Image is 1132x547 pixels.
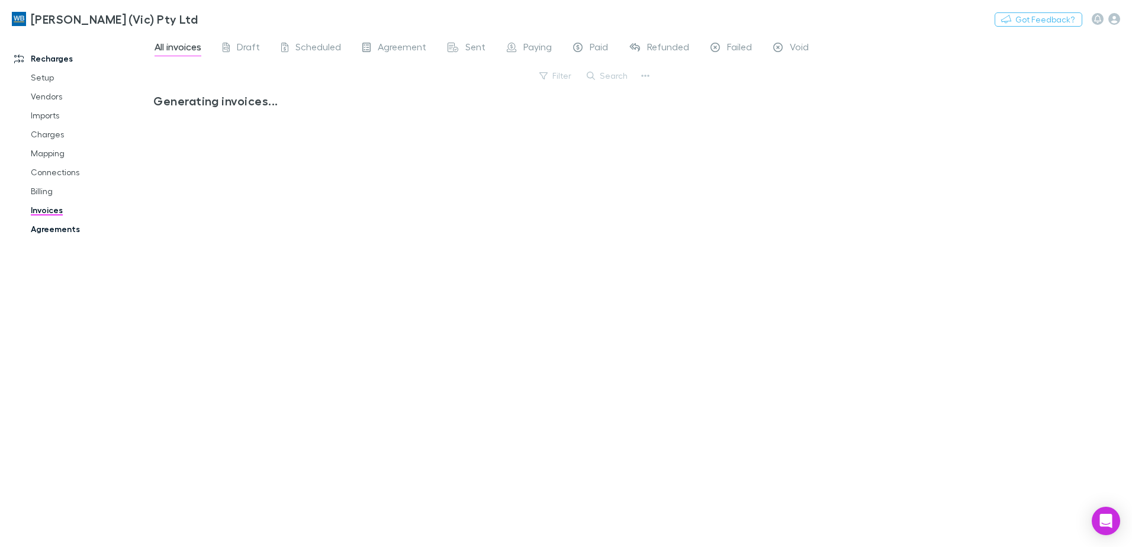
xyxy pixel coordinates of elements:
[19,125,160,144] a: Charges
[465,41,485,56] span: Sent
[19,87,160,106] a: Vendors
[19,201,160,220] a: Invoices
[1092,507,1120,535] div: Open Intercom Messenger
[19,163,160,182] a: Connections
[153,94,644,108] h3: Generating invoices...
[19,68,160,87] a: Setup
[995,12,1082,27] button: Got Feedback?
[237,41,260,56] span: Draft
[19,144,160,163] a: Mapping
[727,41,752,56] span: Failed
[581,69,635,83] button: Search
[790,41,809,56] span: Void
[378,41,426,56] span: Agreement
[523,41,552,56] span: Paying
[155,41,201,56] span: All invoices
[19,106,160,125] a: Imports
[19,220,160,239] a: Agreements
[2,49,160,68] a: Recharges
[5,5,205,33] a: [PERSON_NAME] (Vic) Pty Ltd
[12,12,26,26] img: William Buck (Vic) Pty Ltd's Logo
[647,41,689,56] span: Refunded
[590,41,608,56] span: Paid
[295,41,341,56] span: Scheduled
[31,12,198,26] h3: [PERSON_NAME] (Vic) Pty Ltd
[533,69,578,83] button: Filter
[19,182,160,201] a: Billing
